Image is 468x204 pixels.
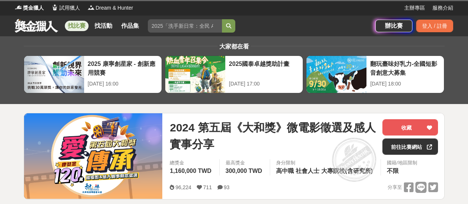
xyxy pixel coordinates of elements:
[276,168,294,174] span: 高中職
[15,4,44,12] a: Logo獎金獵人
[432,4,453,12] a: 服務介紹
[387,159,417,167] div: 國籍/地區限制
[170,119,376,153] span: 2024 第五屆《大和獎》微電影徵選及感人實事分享
[88,80,158,88] div: [DATE] 16:00
[24,113,163,199] img: Cover Image
[15,4,22,11] img: Logo
[370,60,440,76] div: 翻玩臺味好乳力-全國短影音創意大募集
[118,21,142,31] a: 作品集
[382,119,438,136] button: 收藏
[226,159,264,167] span: 最高獎金
[88,60,158,76] div: 2025 康寧創星家 - 創新應用競賽
[96,4,133,12] span: Dream & Hunter
[170,168,211,174] span: 1,160,000 TWD
[165,56,303,93] a: 2025國泰卓越獎助計畫[DATE] 17:00
[148,19,222,33] input: 2025「洗手新日常：全民 ALL IN」洗手歌全台徵選
[416,20,453,32] div: 登入 / 註冊
[229,80,299,88] div: [DATE] 17:00
[296,168,319,174] span: 社會人士
[276,159,375,167] div: 身分限制
[387,168,399,174] span: 不限
[51,4,59,11] img: Logo
[404,4,425,12] a: 主辦專區
[306,56,444,93] a: 翻玩臺味好乳力-全國短影音創意大募集[DATE] 18:00
[203,184,212,190] span: 711
[226,168,262,174] span: 300,000 TWD
[170,159,213,167] span: 總獎金
[92,21,115,31] a: 找活動
[65,21,89,31] a: 找比賽
[175,184,191,190] span: 96,224
[382,138,438,155] a: 前往比賽網站
[224,184,230,190] span: 93
[59,4,80,12] span: 試用獵人
[87,4,95,11] img: Logo
[51,4,80,12] a: Logo試用獵人
[321,168,373,174] span: 大專院校(含研究所)
[388,182,402,193] span: 分享至
[24,56,162,93] a: 2025 康寧創星家 - 創新應用競賽[DATE] 16:00
[218,43,251,50] span: 大家都在看
[23,4,44,12] span: 獎金獵人
[229,60,299,76] div: 2025國泰卓越獎助計畫
[375,20,412,32] a: 辦比賽
[370,80,440,88] div: [DATE] 18:00
[87,4,133,12] a: LogoDream & Hunter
